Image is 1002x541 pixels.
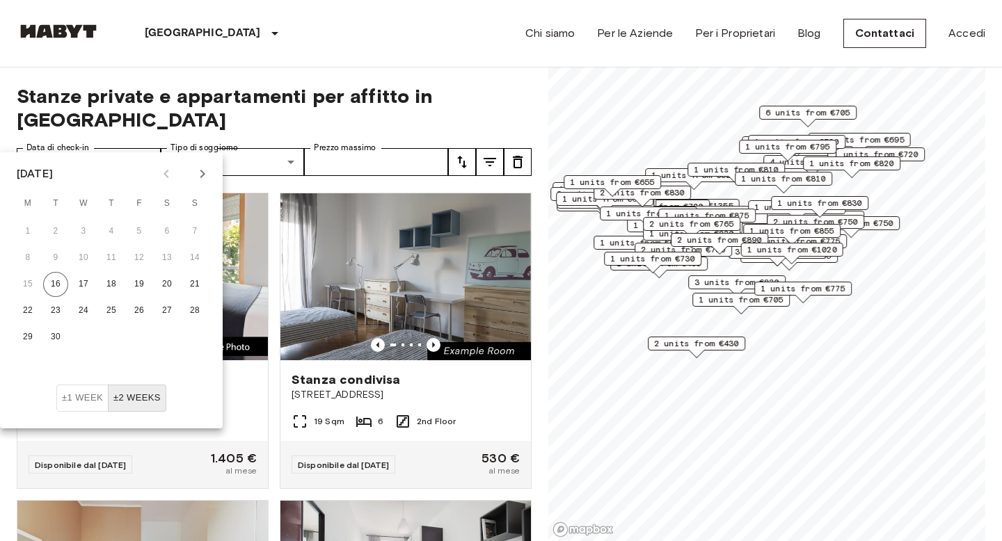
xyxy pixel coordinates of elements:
[552,522,614,538] a: Mapbox logo
[71,272,96,297] button: 17
[600,186,685,199] span: 2 units from €830
[748,200,845,222] div: Map marker
[552,182,650,204] div: Map marker
[15,325,40,350] button: 29
[43,272,68,297] button: 16
[504,148,532,176] button: tune
[843,19,927,48] a: Contattaci
[770,156,854,168] span: 4 units from €735
[170,142,238,154] label: Tipo di soggiorno
[654,337,739,350] span: 2 units from €430
[26,142,89,154] label: Data di check-in
[827,147,925,169] div: Map marker
[604,252,701,273] div: Map marker
[154,298,180,323] button: 27
[748,135,845,156] div: Map marker
[482,452,520,465] span: 530 €
[815,134,905,146] span: 10 units from €695
[17,84,532,131] span: Stanze private e appartamenti per affitto in [GEOGRAPHIC_DATA]
[562,193,647,205] span: 1 units from €695
[108,385,166,412] button: ±2 weeks
[809,133,911,154] div: Map marker
[745,140,830,153] span: 1 units from €795
[834,148,918,161] span: 1 units from €720
[809,217,893,229] span: 2 units from €750
[756,235,841,248] span: 3 units from €775
[488,465,520,477] span: al mese
[298,460,389,470] span: Disponibile dal [DATE]
[15,298,40,323] button: 22
[741,172,826,185] span: 1 units from €810
[735,172,832,193] div: Map marker
[658,209,756,230] div: Map marker
[371,338,385,352] button: Previous image
[556,192,653,213] div: Map marker
[559,183,644,195] span: 1 units from €695
[699,293,784,306] span: 1 units from €705
[99,298,124,323] button: 25
[747,243,837,256] span: 1 units from €1020
[127,190,152,218] span: Friday
[292,388,520,402] span: [STREET_ADDRESS]
[99,190,124,218] span: Thursday
[154,272,180,297] button: 20
[637,199,740,220] div: Map marker
[15,190,40,218] span: Monday
[378,415,383,428] span: 6
[594,236,691,257] div: Map marker
[773,216,858,228] span: 2 units from €750
[145,25,261,42] p: [GEOGRAPHIC_DATA]
[182,272,207,297] button: 21
[211,452,257,465] span: 1.405 €
[606,207,691,220] span: 1 units from €685
[43,298,68,323] button: 23
[649,218,734,230] span: 2 units from €765
[417,415,456,428] span: 2nd Floor
[597,25,673,42] a: Per le Aziende
[659,207,744,219] span: 2 units from €810
[43,190,68,218] span: Tuesday
[767,215,864,236] div: Map marker
[694,163,779,176] span: 1 units from €810
[641,243,726,256] span: 2 units from €730
[653,206,750,227] div: Map marker
[695,25,775,42] a: Per i Proprietari
[749,225,834,237] span: 1 units from €855
[314,142,376,154] label: Prezzo massimo
[191,162,214,186] button: Next month
[600,236,685,249] span: 1 units from €695
[627,218,724,240] div: Map marker
[771,196,868,218] div: Map marker
[314,415,344,428] span: 19 Sqm
[99,272,124,297] button: 18
[71,298,96,323] button: 24
[570,176,655,188] span: 1 units from €655
[71,190,96,218] span: Wednesday
[427,338,440,352] button: Previous image
[225,465,257,477] span: al mese
[651,169,736,181] span: 1 units from €520
[948,25,985,42] a: Accedi
[17,24,100,38] img: Habyt
[182,298,207,323] button: 28
[56,385,166,412] div: Move In Flexibility
[127,298,152,323] button: 26
[557,188,642,200] span: 2 units from €625
[754,136,839,148] span: 1 units from €720
[280,193,532,489] a: Marketing picture of unit IT-14-029-003-04HPrevious imagePrevious imageStanza condivisa[STREET_AD...
[742,136,839,158] div: Map marker
[694,276,779,289] span: 3 units from €830
[754,282,852,303] div: Map marker
[550,187,648,209] div: Map marker
[127,272,152,297] button: 19
[600,207,697,228] div: Map marker
[448,148,476,176] button: tune
[797,25,821,42] a: Blog
[182,190,207,218] span: Sunday
[759,106,857,127] div: Map marker
[743,224,841,245] div: Map marker
[17,165,53,182] div: [DATE]
[671,233,768,255] div: Map marker
[688,275,786,297] div: Map marker
[476,148,504,176] button: tune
